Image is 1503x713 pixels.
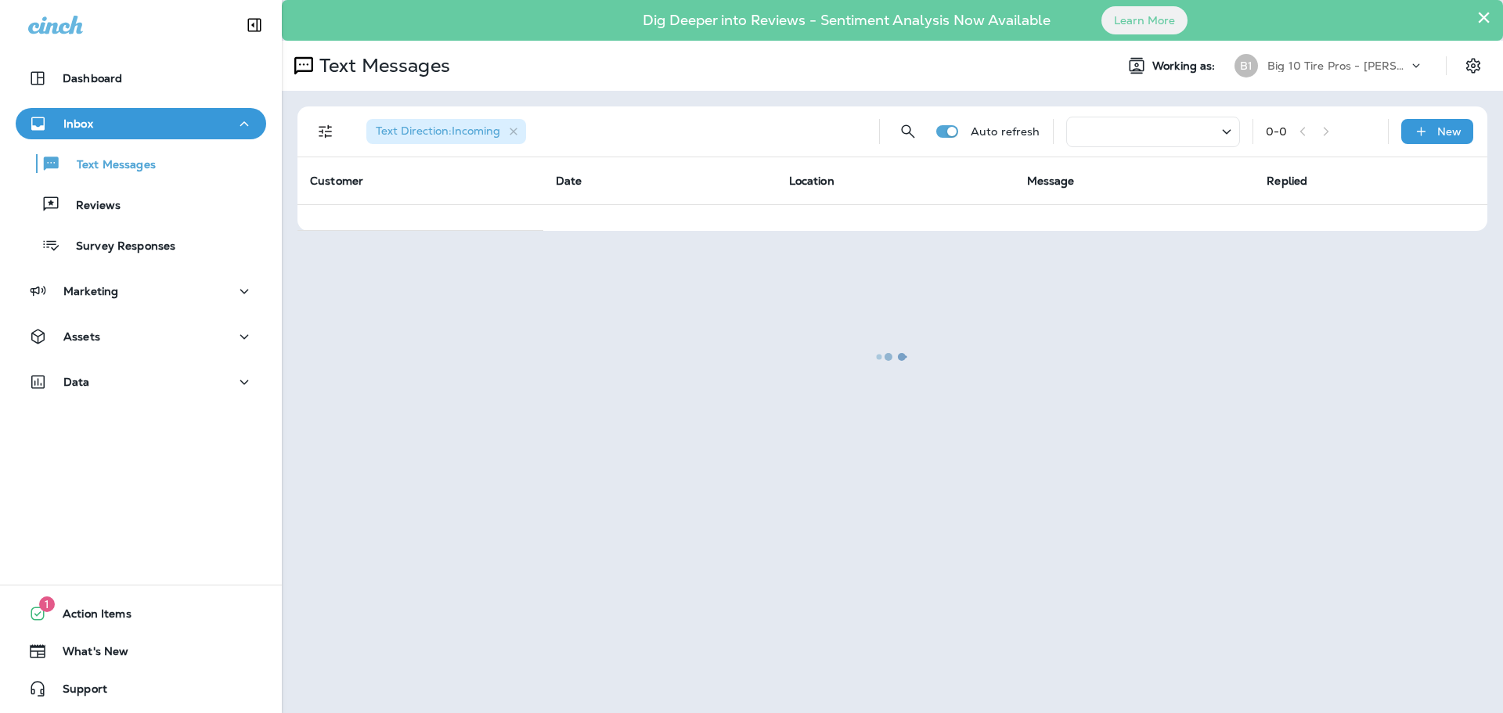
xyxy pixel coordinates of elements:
[16,366,266,398] button: Data
[47,645,128,664] span: What's New
[61,158,156,173] p: Text Messages
[47,682,107,701] span: Support
[16,63,266,94] button: Dashboard
[16,598,266,629] button: 1Action Items
[16,108,266,139] button: Inbox
[63,376,90,388] p: Data
[16,673,266,704] button: Support
[47,607,132,626] span: Action Items
[1437,125,1462,138] p: New
[63,72,122,85] p: Dashboard
[16,636,266,667] button: What's New
[63,285,118,297] p: Marketing
[63,117,93,130] p: Inbox
[232,9,276,41] button: Collapse Sidebar
[16,188,266,221] button: Reviews
[16,229,266,261] button: Survey Responses
[16,147,266,180] button: Text Messages
[60,199,121,214] p: Reviews
[60,239,175,254] p: Survey Responses
[16,321,266,352] button: Assets
[39,596,55,612] span: 1
[16,275,266,307] button: Marketing
[63,330,100,343] p: Assets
